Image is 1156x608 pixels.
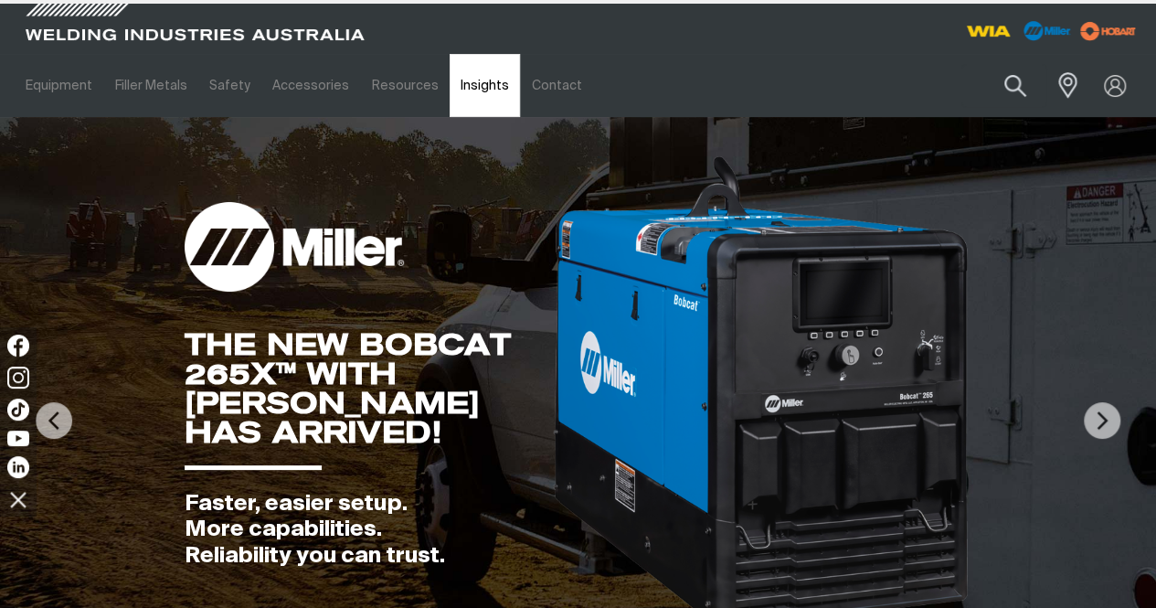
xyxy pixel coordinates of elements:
nav: Main [15,54,860,117]
img: TikTok [7,399,29,421]
button: Search products [984,64,1046,107]
a: Accessories [261,54,360,117]
img: NextArrow [1084,402,1120,439]
a: Safety [198,54,261,117]
input: Product name or item number... [961,64,1046,107]
img: miller [1075,17,1141,45]
a: Insights [450,54,520,117]
div: Faster, easier setup. More capabilities. Reliability you can trust. [185,491,550,570]
a: Equipment [15,54,103,117]
a: Contact [520,54,592,117]
img: YouTube [7,431,29,446]
a: Filler Metals [103,54,197,117]
img: Instagram [7,367,29,389]
a: Resources [361,54,450,117]
img: PrevArrow [36,402,72,439]
img: LinkedIn [7,456,29,478]
div: THE NEW BOBCAT 265X™ WITH [PERSON_NAME] HAS ARRIVED! [185,330,550,447]
img: Facebook [7,335,29,357]
img: hide socials [3,484,34,515]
